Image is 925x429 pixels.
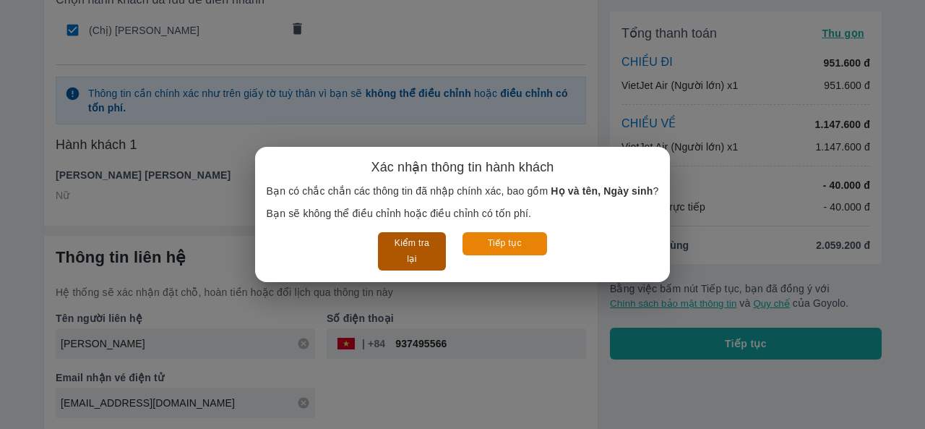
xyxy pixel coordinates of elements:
[551,185,653,197] b: Họ và tên, Ngày sinh
[267,184,659,198] p: Bạn có chắc chắn các thông tin đã nhập chính xác, bao gồm ?
[267,206,659,221] p: Bạn sẽ không thể điều chỉnh hoặc điều chỉnh có tốn phí.
[462,232,547,255] button: Tiếp tục
[371,158,554,176] h6: Xác nhận thông tin hành khách
[378,232,445,271] button: Kiểm tra lại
